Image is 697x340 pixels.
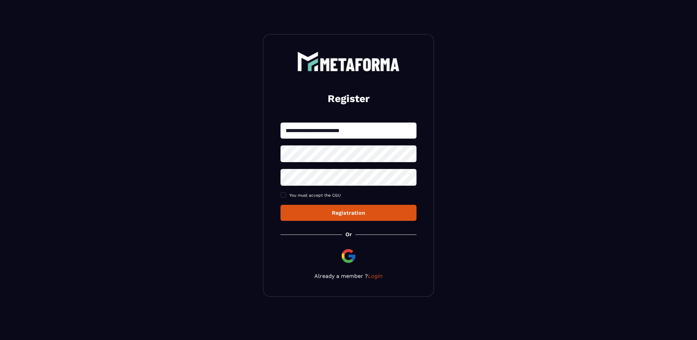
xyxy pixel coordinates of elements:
img: logo [297,52,400,71]
div: Registration [286,210,411,216]
img: google [340,248,357,264]
a: logo [281,52,416,71]
p: Already a member ? [281,273,416,279]
span: You must accept the CGU [289,193,341,198]
p: Or [345,231,352,238]
a: Login [368,273,383,279]
button: Registration [281,205,416,221]
h2: Register [289,92,408,105]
